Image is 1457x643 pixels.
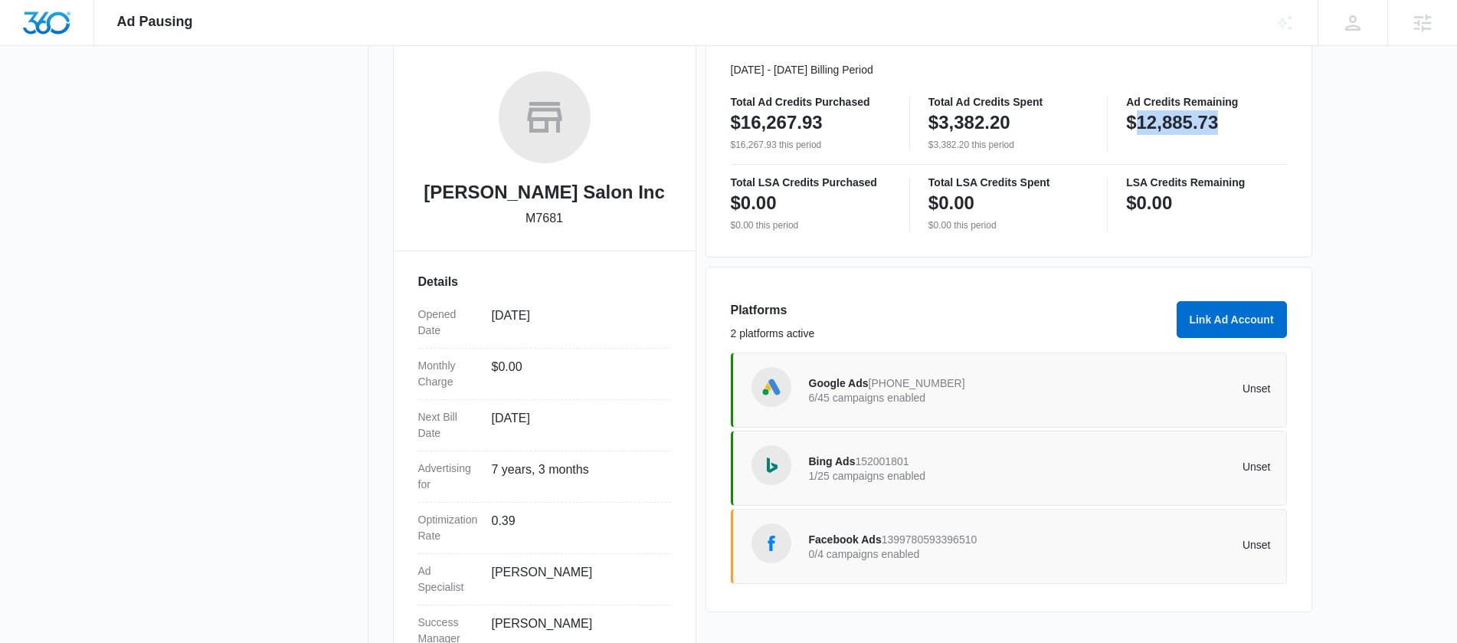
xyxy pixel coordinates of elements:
h3: Platforms [731,301,1167,320]
h3: Details [418,273,671,291]
dt: Ad Specialist [418,563,480,595]
p: 2 platforms active [731,326,1167,342]
a: Google AdsGoogle Ads[PHONE_NUMBER]6/45 campaigns enabledUnset [731,353,1287,428]
p: $0.00 this period [928,218,1089,232]
dd: $0.00 [492,358,659,390]
p: Unset [1040,540,1271,550]
p: LSA Credits Remaining [1126,177,1286,188]
dd: [DATE] [492,307,659,339]
div: Advertising for7 years, 3 months [418,451,671,503]
p: $0.00 this period [731,218,891,232]
p: $0.00 [731,191,777,215]
img: Facebook Ads [760,532,783,555]
div: Optimization Rate0.39 [418,503,671,554]
button: Link Ad Account [1177,301,1287,338]
p: Unset [1040,383,1271,394]
p: Unset [1040,461,1271,472]
p: Ad Credits Remaining [1126,97,1286,107]
p: Total LSA Credits Spent [928,177,1089,188]
img: Google Ads [760,376,783,399]
p: M7681 [526,209,563,228]
span: Bing Ads [809,455,856,467]
p: $16,267.93 this period [731,138,891,152]
p: $3,382.20 this period [928,138,1089,152]
span: 152001801 [855,455,909,467]
dt: Optimization Rate [418,512,480,544]
p: [DATE] - [DATE] Billing Period [731,62,1287,78]
p: 6/45 campaigns enabled [809,392,1040,403]
dt: Advertising for [418,461,480,493]
p: $0.00 [1126,191,1172,215]
div: Monthly Charge$0.00 [418,349,671,400]
a: Facebook AdsFacebook Ads13997805933965100/4 campaigns enabledUnset [731,509,1287,584]
div: Opened Date[DATE] [418,297,671,349]
dt: Next Bill Date [418,409,480,441]
dd: 7 years, 3 months [492,461,659,493]
div: Next Bill Date[DATE] [418,400,671,451]
div: Ad Specialist[PERSON_NAME] [418,554,671,605]
dd: [DATE] [492,409,659,441]
span: Google Ads [809,377,869,389]
dd: 0.39 [492,512,659,544]
dd: [PERSON_NAME] [492,563,659,595]
span: 1399780593396510 [882,533,977,546]
p: $3,382.20 [928,110,1010,135]
a: Bing AdsBing Ads1520018011/25 campaigns enabledUnset [731,431,1287,506]
p: Total Ad Credits Spent [928,97,1089,107]
dt: Opened Date [418,307,480,339]
span: Facebook Ads [809,533,882,546]
dt: Monthly Charge [418,358,480,390]
p: 1/25 campaigns enabled [809,471,1040,481]
p: $12,885.73 [1126,110,1218,135]
h2: [PERSON_NAME] Salon Inc [424,179,665,206]
p: Total Ad Credits Purchased [731,97,891,107]
img: Bing Ads [760,454,783,477]
span: Ad Pausing [117,14,193,30]
p: Total LSA Credits Purchased [731,177,891,188]
p: $16,267.93 [731,110,823,135]
p: $0.00 [928,191,974,215]
p: 0/4 campaigns enabled [809,549,1040,559]
span: [PHONE_NUMBER] [869,377,965,389]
